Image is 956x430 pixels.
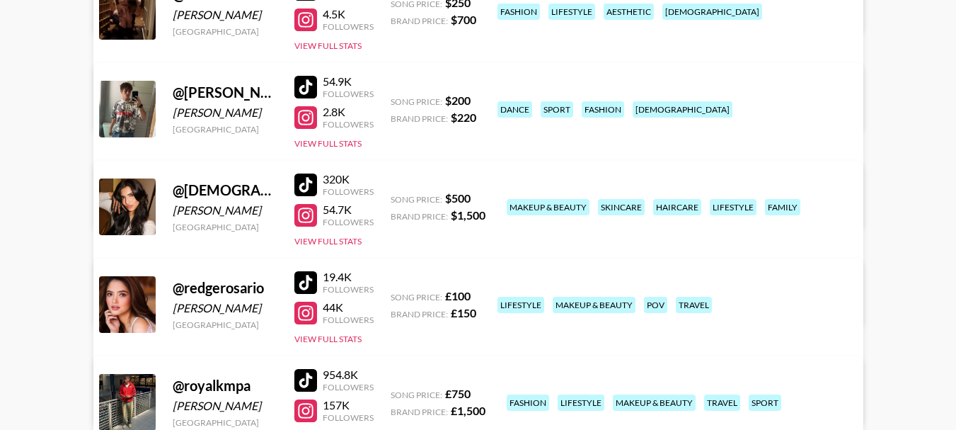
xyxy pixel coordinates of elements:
[173,106,277,120] div: [PERSON_NAME]
[541,101,573,118] div: sport
[294,334,362,344] button: View Full Stats
[391,292,442,302] span: Song Price:
[676,297,712,313] div: travel
[710,199,756,215] div: lifestyle
[323,186,374,197] div: Followers
[294,236,362,247] button: View Full Stats
[391,194,442,205] span: Song Price:
[507,395,549,411] div: fashion
[294,138,362,149] button: View Full Stats
[749,395,781,411] div: sport
[704,395,740,411] div: travel
[323,21,374,32] div: Followers
[662,4,762,20] div: [DEMOGRAPHIC_DATA]
[553,297,635,313] div: makeup & beauty
[173,279,277,297] div: @ redgerosario
[451,208,485,222] strong: $ 1,500
[173,377,277,395] div: @ royalkmpa
[582,101,624,118] div: fashion
[294,40,362,51] button: View Full Stats
[391,390,442,400] span: Song Price:
[391,113,448,124] span: Brand Price:
[173,319,277,330] div: [GEOGRAPHIC_DATA]
[445,289,471,302] strong: £ 100
[173,26,277,37] div: [GEOGRAPHIC_DATA]
[497,4,540,20] div: fashion
[173,203,277,217] div: [PERSON_NAME]
[497,297,544,313] div: lifestyle
[323,203,374,217] div: 54.7K
[173,181,277,199] div: @ [DEMOGRAPHIC_DATA]
[323,300,374,315] div: 44K
[644,297,667,313] div: pov
[323,172,374,186] div: 320K
[604,4,654,20] div: aesthetic
[323,368,374,382] div: 954.8K
[391,96,442,107] span: Song Price:
[323,412,374,423] div: Followers
[445,191,471,205] strong: $ 500
[323,398,374,412] div: 157K
[391,16,448,26] span: Brand Price:
[323,74,374,89] div: 54.9K
[451,404,485,417] strong: £ 1,500
[323,284,374,295] div: Followers
[323,382,374,392] div: Followers
[323,7,374,21] div: 4.5K
[451,13,476,26] strong: $ 700
[445,387,471,400] strong: £ 750
[173,84,277,101] div: @ [PERSON_NAME].[PERSON_NAME].161
[765,199,800,215] div: family
[391,407,448,417] span: Brand Price:
[451,306,476,319] strong: £ 150
[507,199,589,215] div: makeup & beauty
[173,301,277,315] div: [PERSON_NAME]
[323,217,374,227] div: Followers
[323,270,374,284] div: 19.4K
[558,395,604,411] div: lifestyle
[173,417,277,428] div: [GEOGRAPHIC_DATA]
[653,199,701,215] div: haircare
[173,8,277,22] div: [PERSON_NAME]
[323,119,374,130] div: Followers
[548,4,595,20] div: lifestyle
[613,395,696,411] div: makeup & beauty
[173,124,277,135] div: [GEOGRAPHIC_DATA]
[323,89,374,99] div: Followers
[323,105,374,119] div: 2.8K
[323,315,374,325] div: Followers
[391,211,448,222] span: Brand Price:
[173,399,277,413] div: [PERSON_NAME]
[497,101,532,118] div: dance
[598,199,645,215] div: skincare
[391,309,448,319] span: Brand Price:
[173,222,277,232] div: [GEOGRAPHIC_DATA]
[633,101,732,118] div: [DEMOGRAPHIC_DATA]
[445,94,471,107] strong: $ 200
[451,111,476,124] strong: $ 220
